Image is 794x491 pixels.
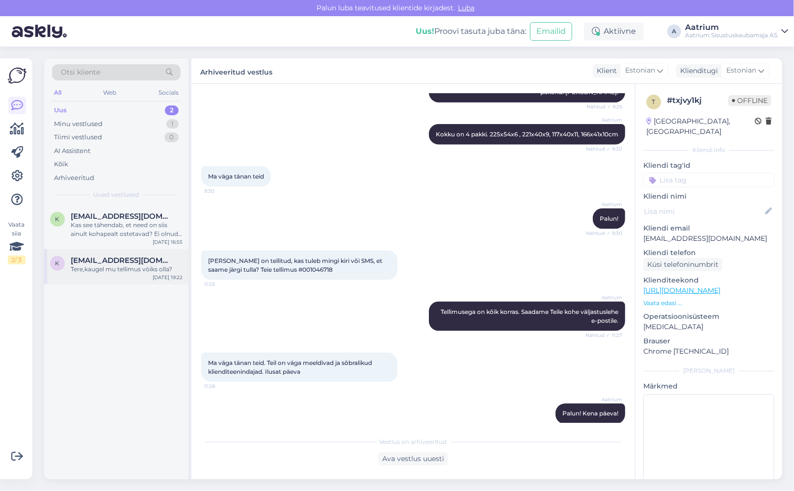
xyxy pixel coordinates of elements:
[643,160,774,171] p: Kliendi tag'id
[584,23,644,40] div: Aktiivne
[600,215,618,222] span: Palun!
[643,346,774,357] p: Chrome [TECHNICAL_ID]
[625,65,655,76] span: Estonian
[643,191,774,202] p: Kliendi nimi
[643,299,774,308] p: Vaata edasi ...
[436,130,618,138] span: Kokku on 4 pakki. 225x54x6 , 221x40x9, 117x40x11, 166x41x10cm
[208,359,373,375] span: Ma väga tänan teid. Teil on väga meeldivad ja sõbralikud klienditeenindajad. Ilusat päeva
[166,119,179,129] div: 1
[204,187,241,195] span: 9:30
[643,311,774,322] p: Operatsioonisüsteem
[585,230,622,237] span: Nähtud ✓ 9:30
[380,438,447,446] span: Vestlus on arhiveeritud
[643,223,774,233] p: Kliendi email
[530,22,572,41] button: Emailid
[61,67,100,78] span: Otsi kliente
[153,238,183,246] div: [DATE] 16:55
[204,383,241,390] span: 11:28
[165,105,179,115] div: 2
[102,86,119,99] div: Web
[55,259,60,267] span: k
[644,206,763,217] input: Lisa nimi
[643,275,774,285] p: Klienditeekond
[441,308,620,324] span: Tellimusega on kõik korras. Saadame Teile kohe väljastuslehe e-postile.
[643,381,774,391] p: Märkmed
[726,65,756,76] span: Estonian
[643,336,774,346] p: Brauser
[643,146,774,155] div: Kliendi info
[585,116,622,124] span: Aatrium
[204,281,241,288] span: 11:25
[54,146,90,156] div: AI Assistent
[157,86,181,99] div: Socials
[54,159,68,169] div: Kõik
[585,103,622,110] span: Nähtud ✓ 9:25
[8,256,26,264] div: 2 / 3
[200,64,272,78] label: Arhiveeritud vestlus
[646,116,755,137] div: [GEOGRAPHIC_DATA], [GEOGRAPHIC_DATA]
[585,294,622,301] span: Aatrium
[652,98,656,105] span: t
[685,31,777,39] div: Aatrium Sisustuskaubamaja AS
[585,396,622,403] span: Aatrium
[378,452,448,465] div: Ava vestlus uuesti
[685,24,777,31] div: Aatrium
[54,105,67,115] div: Uus
[562,410,618,417] span: Palun! Kena päeva!
[585,201,622,208] span: Aatrium
[643,233,774,244] p: [EMAIL_ADDRESS][DOMAIN_NAME]
[54,119,103,129] div: Minu vestlused
[94,190,139,199] span: Uued vestlused
[643,248,774,258] p: Kliendi telefon
[643,286,720,295] a: [URL][DOMAIN_NAME]
[71,265,183,274] div: Tere,kaugel mu tellimus vòiks olla?
[728,95,771,106] span: Offline
[416,26,434,36] b: Uus!
[643,173,774,187] input: Lisa tag
[54,173,94,183] div: Arhiveeritud
[71,212,173,221] span: koitlakrete@gmail.com
[643,322,774,332] p: [MEDICAL_DATA]
[416,26,526,37] div: Proovi tasuta juba täna:
[8,220,26,264] div: Vaata siia
[52,86,63,99] div: All
[8,66,26,85] img: Askly Logo
[643,258,722,271] div: Küsi telefoninumbrit
[455,3,477,12] span: Luba
[585,332,622,339] span: Nähtud ✓ 11:27
[208,257,384,273] span: [PERSON_NAME] on tellitud, kas tuleb mingi kiri või SMS, et saame järgi tulla? Teie tellimus #001...
[208,173,264,180] span: Ma väga tänan teid
[585,145,622,153] span: Nähtud ✓ 9:30
[667,95,728,106] div: # txjvy1kj
[71,221,183,238] div: Kas see tähendab, et need on siis ainult kohapealt ostetavad? Ei olnud ka juures silti, et oleks ...
[667,25,681,38] div: A
[643,366,774,375] div: [PERSON_NAME]
[676,66,718,76] div: Klienditugi
[55,215,60,223] span: k
[164,132,179,142] div: 0
[71,256,173,265] span: kadritsorni@gmail.co
[593,66,617,76] div: Klient
[153,274,183,281] div: [DATE] 19:22
[685,24,788,39] a: AatriumAatrium Sisustuskaubamaja AS
[54,132,102,142] div: Tiimi vestlused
